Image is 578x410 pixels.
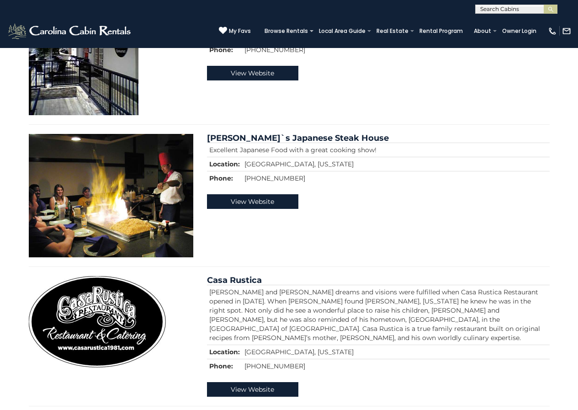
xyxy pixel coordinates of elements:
[314,25,370,37] a: Local Area Guide
[242,345,550,359] td: [GEOGRAPHIC_DATA], [US_STATE]
[207,66,298,80] a: View Website
[207,133,389,143] a: [PERSON_NAME]`s Japanese Steak House
[260,25,313,37] a: Browse Rentals
[29,276,166,367] img: Casa Rustica
[7,22,133,40] img: White-1-2.png
[242,157,550,171] td: [GEOGRAPHIC_DATA], [US_STATE]
[548,27,557,36] img: phone-regular-white.png
[415,25,467,37] a: Rental Program
[209,174,233,182] strong: Phone:
[209,348,240,356] strong: Location:
[372,25,413,37] a: Real Estate
[229,27,251,35] span: My Favs
[469,25,496,37] a: About
[498,25,541,37] a: Owner Login
[209,362,233,370] strong: Phone:
[242,43,550,57] td: [PHONE_NUMBER]
[207,194,298,209] a: View Website
[29,134,193,257] img: Makoto`s Japanese Steak House
[219,27,251,36] a: My Favs
[209,160,240,168] strong: Location:
[209,46,233,54] strong: Phone:
[207,285,550,345] td: [PERSON_NAME] and [PERSON_NAME] dreams and visions were fulfilled when Casa Rustica Restaurant op...
[207,382,298,397] a: View Website
[207,275,262,285] a: Casa Rustica
[242,359,550,373] td: [PHONE_NUMBER]
[207,143,550,157] td: Excellent Japanese Food with a great cooking show!
[562,27,571,36] img: mail-regular-white.png
[242,171,550,186] td: [PHONE_NUMBER]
